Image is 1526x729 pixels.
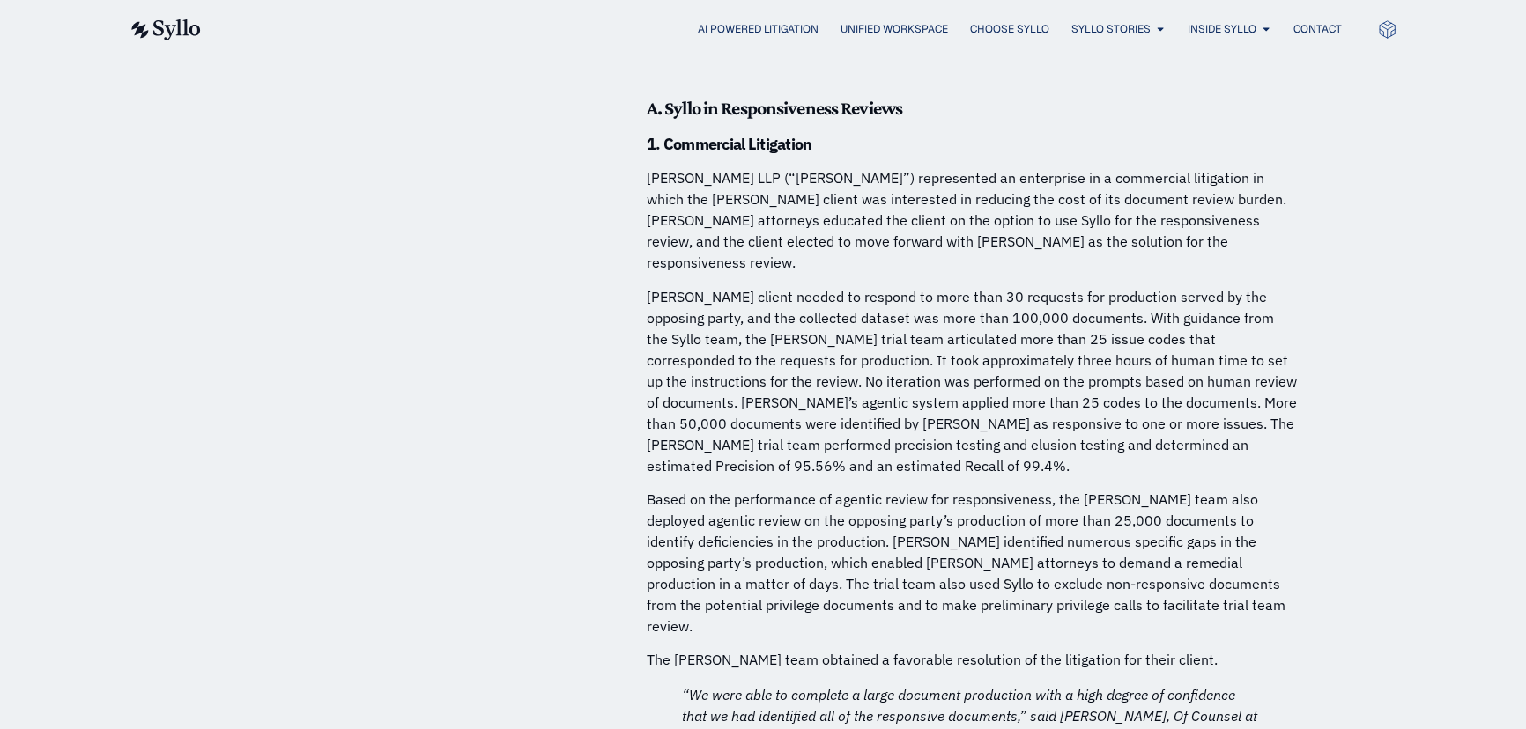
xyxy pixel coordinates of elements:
[647,167,1299,273] p: [PERSON_NAME] LLP (“[PERSON_NAME]”) represented an enterprise in a commercial litigation in which...
[236,21,1342,38] div: Menu Toggle
[1071,21,1151,37] a: Syllo Stories
[1293,21,1342,37] a: Contact
[970,21,1049,37] a: Choose Syllo
[647,649,1299,670] p: The [PERSON_NAME] team obtained a favorable resolution of the litigation for their client.
[647,97,902,119] strong: A. Syllo in Responsiveness Reviews
[647,286,1299,476] p: [PERSON_NAME] client needed to respond to more than 30 requests for production served by the oppo...
[129,19,201,40] img: syllo
[236,21,1342,38] nav: Menu
[1188,21,1256,37] a: Inside Syllo
[647,134,812,154] strong: 1. Commercial Litigation
[647,489,1299,637] p: Based on the performance of agentic review for responsiveness, the [PERSON_NAME] team also deploy...
[841,21,948,37] a: Unified Workspace
[698,21,819,37] a: AI Powered Litigation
